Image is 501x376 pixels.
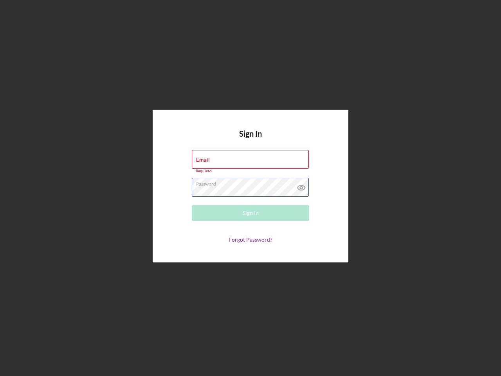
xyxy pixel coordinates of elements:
a: Forgot Password? [229,236,272,243]
button: Sign In [192,205,309,221]
h4: Sign In [239,129,262,150]
div: Sign In [243,205,259,221]
div: Required [192,169,309,174]
label: Password [196,178,309,187]
label: Email [196,157,210,163]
